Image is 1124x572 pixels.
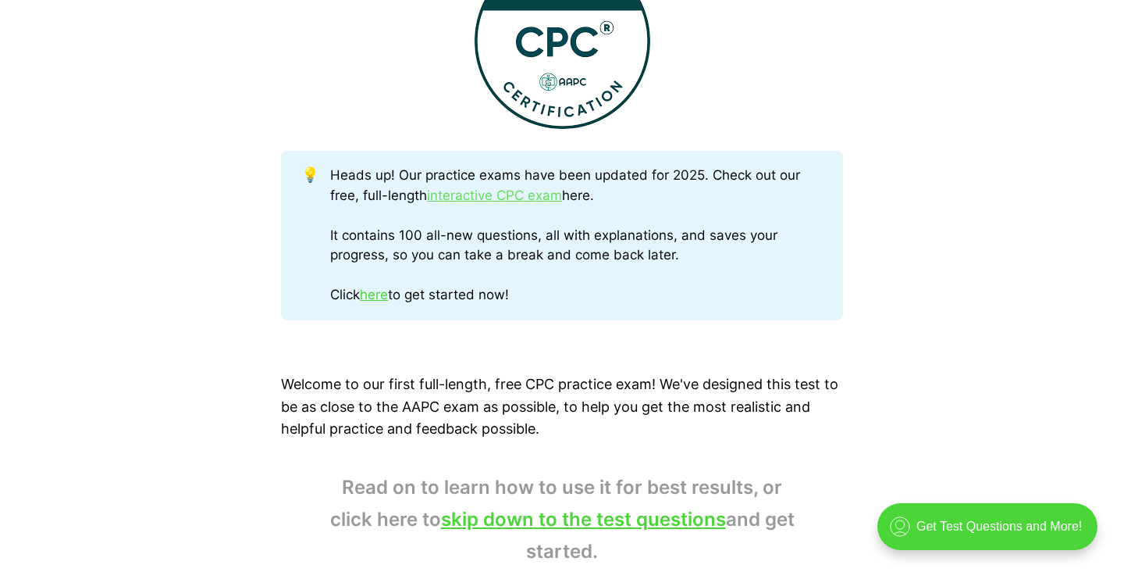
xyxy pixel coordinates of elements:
[330,166,823,306] div: Heads up! Our practice exams have been updated for 2025. Check out our free, full-length here. It...
[441,508,726,531] a: skip down to the test questions
[360,287,388,302] a: here
[301,166,331,306] div: 💡
[427,188,562,203] a: interactive CPC exam
[281,374,843,441] p: Welcome to our first full-length, free CPC practice exam! We've designed this test to be as close...
[864,495,1124,572] iframe: portal-trigger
